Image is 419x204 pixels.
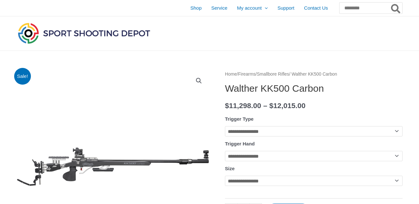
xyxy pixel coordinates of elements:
[225,70,403,79] nav: Breadcrumb
[225,102,261,110] bdi: 11,298.00
[390,3,402,14] button: Search
[193,75,205,87] a: View full-screen image gallery
[257,72,289,77] a: Smallbore Rifles
[225,141,255,146] label: Trigger Hand
[269,102,306,110] bdi: 12,015.00
[238,72,256,77] a: Firearms
[269,102,274,110] span: $
[225,116,254,122] label: Trigger Type
[263,102,267,110] span: –
[225,102,229,110] span: $
[225,72,237,77] a: Home
[14,68,31,85] span: Sale!
[225,83,403,94] h1: Walther KK500 Carbon
[225,166,235,171] label: Size
[16,21,152,45] img: Sport Shooting Depot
